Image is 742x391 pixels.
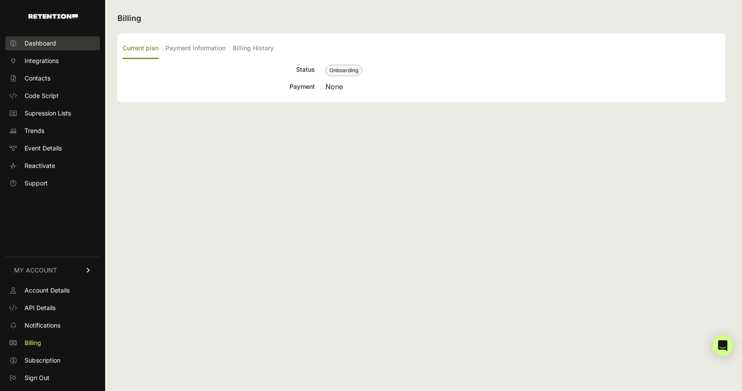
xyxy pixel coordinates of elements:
[28,14,78,19] img: Retention.com
[233,38,274,59] label: Billing History
[25,374,49,382] span: Sign Out
[123,64,315,76] div: Status
[5,106,100,120] a: Supression Lists
[5,89,100,103] a: Code Script
[5,141,100,155] a: Event Details
[25,356,60,365] span: Subscription
[5,318,100,332] a: Notifications
[5,336,100,350] a: Billing
[5,301,100,315] a: API Details
[14,266,57,275] span: MY ACCOUNT
[325,81,720,92] div: None
[25,74,50,83] span: Contacts
[5,124,100,138] a: Trends
[5,371,100,385] a: Sign Out
[25,179,48,188] span: Support
[25,39,56,48] span: Dashboard
[5,71,100,85] a: Contacts
[25,286,70,295] span: Account Details
[25,109,71,118] span: Supression Lists
[25,304,56,312] span: API Details
[25,339,41,347] span: Billing
[5,257,100,283] a: MY ACCOUNT
[25,91,59,100] span: Code Script
[25,144,62,153] span: Event Details
[123,38,159,59] label: Current plan
[166,38,226,59] label: Payment Information
[25,126,44,135] span: Trends
[5,283,100,297] a: Account Details
[5,353,100,367] a: Subscription
[123,81,315,92] div: Payment
[5,54,100,68] a: Integrations
[712,335,733,356] div: Open Intercom Messenger
[5,36,100,50] a: Dashboard
[25,161,55,170] span: Reactivate
[25,321,60,330] span: Notifications
[325,65,362,76] span: Onboarding
[5,159,100,173] a: Reactivate
[5,176,100,190] a: Support
[117,12,725,24] h2: Billing
[25,56,59,65] span: Integrations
